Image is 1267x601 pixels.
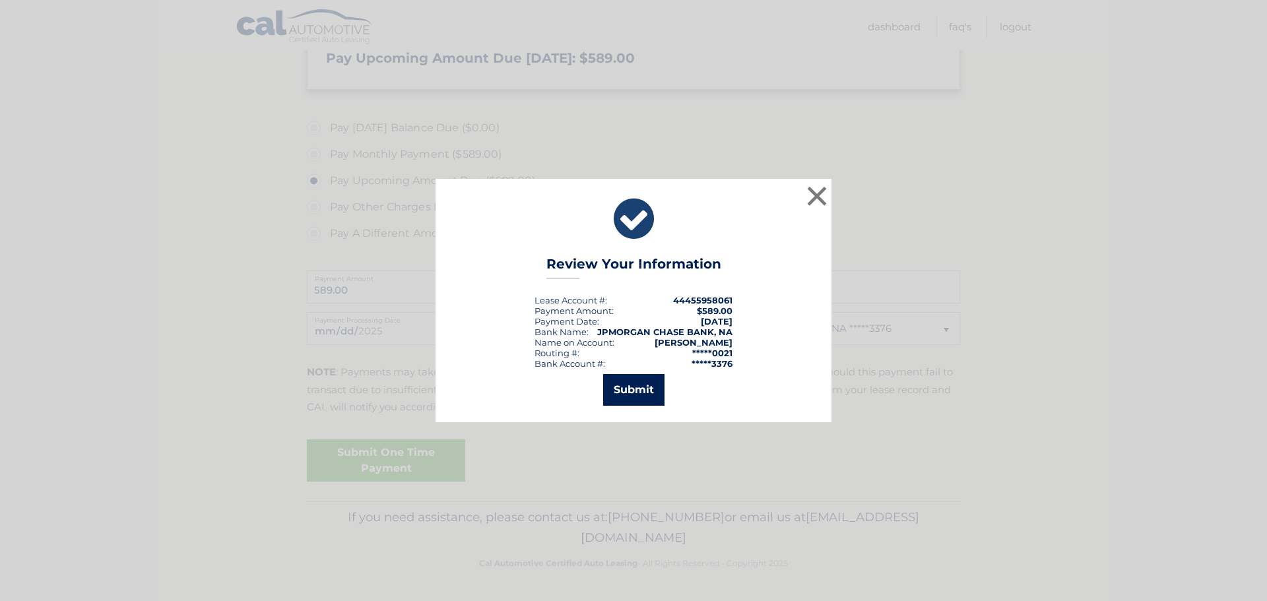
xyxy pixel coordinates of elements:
h3: Review Your Information [546,256,721,279]
span: Payment Date [535,316,597,327]
div: Name on Account: [535,337,614,348]
strong: [PERSON_NAME] [655,337,732,348]
span: $589.00 [697,305,732,316]
div: Lease Account #: [535,295,607,305]
button: × [804,183,830,209]
strong: JPMORGAN CHASE BANK, NA [597,327,732,337]
div: Routing #: [535,348,579,358]
button: Submit [603,374,665,406]
div: Payment Amount: [535,305,614,316]
span: [DATE] [701,316,732,327]
div: Bank Account #: [535,358,605,369]
strong: 44455958061 [673,295,732,305]
div: : [535,316,599,327]
div: Bank Name: [535,327,589,337]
